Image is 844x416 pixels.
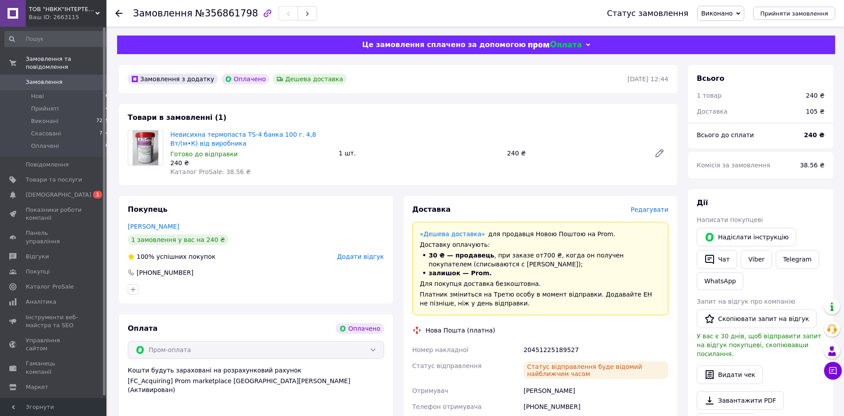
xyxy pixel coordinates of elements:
div: для продавця Новою Поштою на Prom. [420,230,661,238]
span: 1 товар [697,92,722,99]
span: 38.56 ₴ [800,162,824,169]
div: Оплачено [336,323,384,334]
div: [PHONE_NUMBER] [136,268,194,277]
span: Телефон отримувача [412,403,482,410]
span: Гаманець компанії [26,360,82,376]
div: Кошти будуть зараховані на розрахунковий рахунок [128,366,384,394]
img: evopay logo [528,41,581,49]
b: 240 ₴ [804,131,824,139]
span: залишок — Prom. [429,269,492,277]
div: 20451225189527 [522,342,670,358]
span: Це замовлення сплачено за допомогою [362,40,526,49]
div: [FC_Acquiring] Prom marketplace [GEOGRAPHIC_DATA][PERSON_NAME] (Активирован) [128,376,384,394]
span: Виконано [701,10,733,17]
span: У вас є 30 днів, щоб відправити запит на відгук покупцеві, скопіювавши посилання. [697,333,821,357]
span: Каталог ProSale: 38.56 ₴ [170,168,251,175]
input: Пошук [4,31,110,47]
span: 100% [137,253,154,260]
span: Прийняти замовлення [760,10,828,17]
div: Статус відправлення буде відомий найближчим часом [523,361,668,379]
span: Комісія за замовлення [697,162,770,169]
span: 1 [93,191,102,198]
a: [PERSON_NAME] [128,223,179,230]
div: Дешева доставка [273,74,346,84]
span: Товари в замовленні (1) [128,113,227,122]
button: Чат [697,250,737,269]
div: Оплачено [221,74,269,84]
span: Інструменти веб-майстра та SEO [26,313,82,329]
span: Редагувати [631,206,668,213]
button: Чат з покупцем [824,362,842,380]
button: Скопіювати запит на відгук [697,309,817,328]
span: Замовлення та повідомлення [26,55,106,71]
a: WhatsApp [697,272,743,290]
span: 784 [99,130,109,138]
div: Повернутися назад [115,9,122,18]
div: 240 ₴ [806,91,824,100]
span: 7255 [96,117,109,125]
span: Прийняті [31,105,59,113]
span: Оплачені [31,142,59,150]
span: №356861798 [195,8,258,19]
span: Дії [697,198,708,207]
span: Каталог ProSale [26,283,74,291]
div: Нова Пошта (платна) [424,326,498,335]
a: Редагувати [651,144,668,162]
a: Telegram [776,250,819,269]
button: Прийняти замовлення [753,7,835,20]
span: Оплата [128,324,157,333]
span: Повідомлення [26,161,69,169]
span: Номер накладної [412,346,469,353]
span: Запит на відгук про компанію [697,298,795,305]
span: Статус відправлення [412,362,482,369]
button: Видати чек [697,365,763,384]
span: 0 [106,142,109,150]
span: Замовлення [26,78,63,86]
span: Виконані [31,117,59,125]
span: Отримувач [412,387,448,394]
span: Відгуки [26,253,49,261]
a: «Дешева доставка» [420,230,485,238]
span: Скасовані [31,130,61,138]
span: Маркет [26,383,48,391]
span: Управління сайтом [26,337,82,353]
span: Нові [31,92,44,100]
a: Завантажити PDF [697,391,784,410]
img: Невисихна термопаста TS-4 банка 100 г. 4,8 Вт/(м•К) від виробника [133,131,159,165]
div: Доставку оплачують: [420,240,661,249]
div: [PHONE_NUMBER] [522,399,670,415]
span: [DEMOGRAPHIC_DATA] [26,191,91,199]
span: Додати відгук [337,253,384,260]
div: успішних покупок [128,252,216,261]
div: Для покупця доставка безкоштовна. [420,279,661,288]
div: Замовлення з додатку [128,74,218,84]
div: 1 шт. [335,147,504,159]
a: Viber [741,250,772,269]
span: Доставка [412,205,451,214]
span: Покупець [128,205,168,214]
time: [DATE] 12:44 [628,75,668,83]
span: Замовлення [133,8,192,19]
span: Готово до відправки [170,151,238,158]
div: Платник зміниться на Третю особу в момент відправки. Додавайте ЕН не пізніше, ніж у день відправки. [420,290,661,308]
div: 105 ₴ [801,102,830,121]
span: Всього [697,74,724,83]
li: , при заказе от 700 ₴ , когда он получен покупателем (списываются с [PERSON_NAME]); [420,251,661,269]
span: ТОВ "НВКК"ІНТЕРТЕХКОМПЛЕКТ" [29,5,95,13]
div: 240 ₴ [503,147,647,159]
div: Ваш ID: 2663115 [29,13,106,21]
span: 30 ₴ — продавець [429,252,495,259]
span: Панель управління [26,229,82,245]
span: 0 [106,92,109,100]
span: 4 [106,105,109,113]
span: Показники роботи компанії [26,206,82,222]
span: Написати покупцеві [697,216,763,223]
div: [PERSON_NAME] [522,383,670,399]
span: Покупці [26,268,50,276]
div: Статус замовлення [607,9,688,18]
a: Невисихна термопаста TS-4 банка 100 г. 4,8 Вт/(м•К) від виробника [170,131,316,147]
span: Аналітика [26,298,56,306]
div: 240 ₴ [170,158,332,167]
div: 1 замовлення у вас на 240 ₴ [128,234,228,245]
span: Всього до сплати [697,131,754,139]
